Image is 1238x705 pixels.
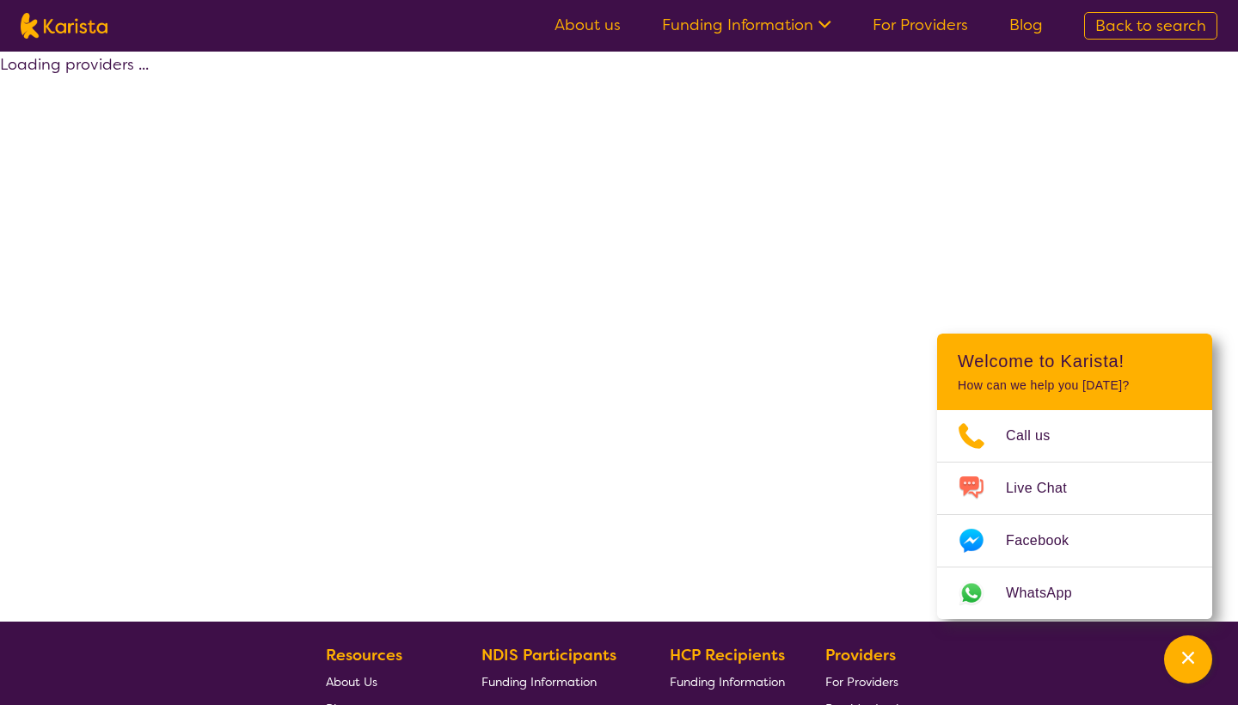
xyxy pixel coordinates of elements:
span: Back to search [1095,15,1206,36]
a: Funding Information [481,668,629,695]
h2: Welcome to Karista! [958,351,1192,371]
span: Live Chat [1006,475,1088,501]
b: Resources [326,645,402,665]
a: Funding Information [670,668,785,695]
ul: Choose channel [937,410,1212,619]
a: About Us [326,668,441,695]
a: About us [555,15,621,35]
b: HCP Recipients [670,645,785,665]
a: For Providers [873,15,968,35]
span: For Providers [825,674,898,690]
b: Providers [825,645,896,665]
a: Back to search [1084,12,1217,40]
span: About Us [326,674,377,690]
b: NDIS Participants [481,645,616,665]
a: Blog [1009,15,1043,35]
a: For Providers [825,668,905,695]
div: Channel Menu [937,334,1212,619]
span: Funding Information [670,674,785,690]
button: Channel Menu [1164,635,1212,684]
span: WhatsApp [1006,580,1093,606]
span: Facebook [1006,528,1089,554]
img: Karista logo [21,13,107,39]
a: Web link opens in a new tab. [937,567,1212,619]
span: Funding Information [481,674,597,690]
p: How can we help you [DATE]? [958,378,1192,393]
a: Funding Information [662,15,831,35]
span: Call us [1006,423,1071,449]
